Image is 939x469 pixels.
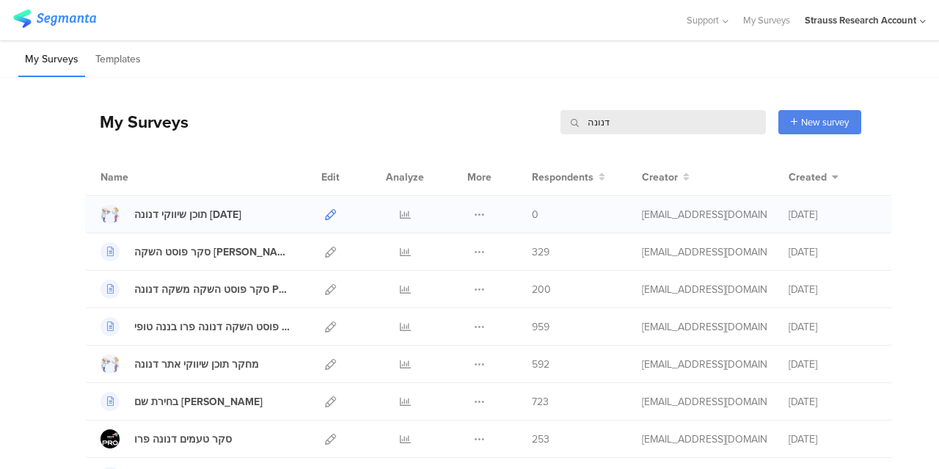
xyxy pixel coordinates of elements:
div: assaf.cheprut@strauss-group.com [642,432,767,447]
div: בחירת שם דנונה בר [134,394,263,410]
span: Created [789,170,827,185]
a: סקר טעמים דנונה פרו [101,429,232,448]
div: Edit [315,159,346,195]
div: סקר טעמים דנונה פרו [134,432,232,447]
div: assaf.cheprut@strauss-group.com [642,394,767,410]
a: בחירת שם [PERSON_NAME] [101,392,263,411]
div: assaf.cheprut@strauss-group.com [642,319,767,335]
a: סקר פוסט השקה [PERSON_NAME] שיבולת שועל [101,242,293,261]
div: מחקר תוכן שיווקי אתר דנונה [134,357,259,372]
a: מחקר תוכן שיווקי אתר דנונה [101,355,259,374]
button: Created [789,170,838,185]
a: תוכן שיווקי דנונה [DATE] [101,205,241,224]
span: Creator [642,170,678,185]
span: 0 [532,207,538,222]
div: assaf.cheprut@strauss-group.com [642,282,767,297]
div: Name [101,170,189,185]
span: 200 [532,282,551,297]
div: סקר פוסט השקה דנונה פרו בננה טופי [134,319,293,335]
input: Survey Name, Creator... [560,110,766,134]
div: [DATE] [789,394,877,410]
div: [DATE] [789,319,877,335]
button: Respondents [532,170,605,185]
button: Creator [642,170,690,185]
div: [DATE] [789,244,877,260]
div: [DATE] [789,357,877,372]
div: assaf.cheprut@strauss-group.com [642,244,767,260]
li: Templates [89,43,147,77]
div: סקר פוסט השקה דנונה מולטי שיבולת שועל [134,244,293,260]
span: Support [687,13,719,27]
span: 723 [532,394,549,410]
span: 592 [532,357,549,372]
div: More [464,159,495,195]
div: [DATE] [789,432,877,447]
span: 959 [532,319,549,335]
div: lia.yaacov@strauss-group.com [642,207,767,222]
div: תוכן שיווקי דנונה יולי 2025 [134,207,241,222]
a: סקר פוסט השקה משקה דנונה PRO יוגורט בטעם וניל עוגיות [101,280,293,299]
div: [DATE] [789,207,877,222]
div: סקר פוסט השקה משקה דנונה PRO יוגורט בטעם וניל עוגיות [134,282,293,297]
li: My Surveys [18,43,85,77]
span: 253 [532,432,549,447]
div: My Surveys [85,109,189,134]
a: סקר פוסט השקה דנונה פרו בננה טופי [101,317,293,336]
img: segmanta logo [13,10,96,28]
div: Strauss Research Account [805,13,916,27]
span: Respondents [532,170,593,185]
span: 329 [532,244,549,260]
span: New survey [801,115,849,129]
div: assaf.cheprut@strauss-group.com [642,357,767,372]
div: Analyze [383,159,427,195]
div: [DATE] [789,282,877,297]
